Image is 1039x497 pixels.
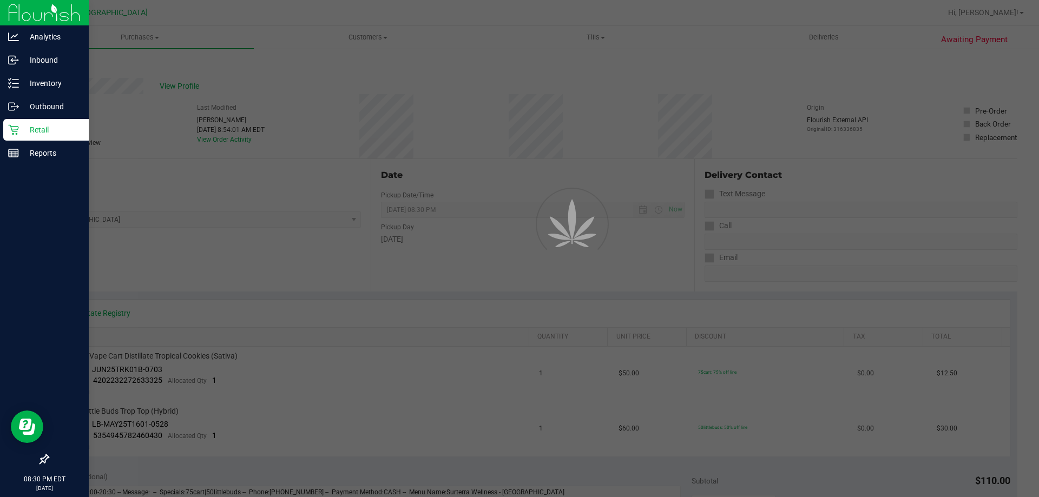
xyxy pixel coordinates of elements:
[5,484,84,492] p: [DATE]
[8,101,19,112] inline-svg: Outbound
[8,31,19,42] inline-svg: Analytics
[8,124,19,135] inline-svg: Retail
[19,100,84,113] p: Outbound
[19,30,84,43] p: Analytics
[19,77,84,90] p: Inventory
[19,147,84,160] p: Reports
[8,148,19,158] inline-svg: Reports
[11,410,43,443] iframe: Resource center
[5,474,84,484] p: 08:30 PM EDT
[19,123,84,136] p: Retail
[8,78,19,89] inline-svg: Inventory
[8,55,19,65] inline-svg: Inbound
[19,54,84,67] p: Inbound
